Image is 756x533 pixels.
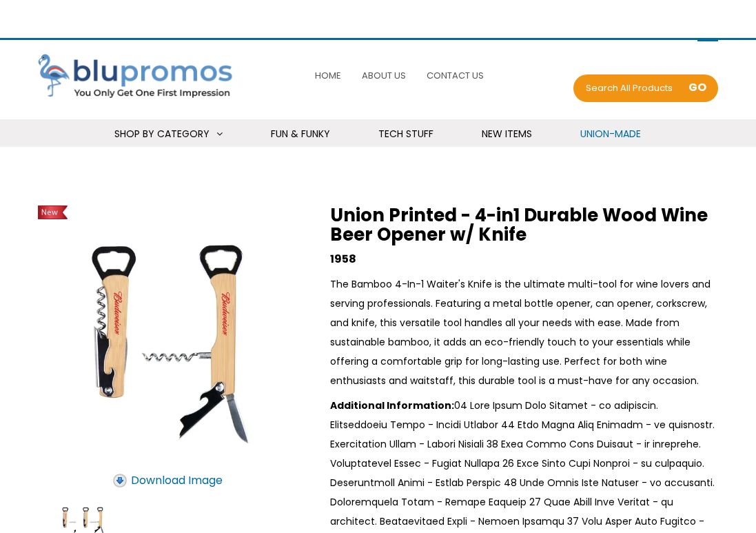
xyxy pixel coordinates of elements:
span: Home [315,69,341,82]
a: Union-Made [563,119,658,149]
div: New [38,205,69,219]
div: The Bamboo 4-In-1 Waiter's Knife is the ultimate multi-tool for wine lovers and serving professio... [330,274,718,390]
span: Tech Stuff [378,127,433,141]
span: Union-Made [580,127,641,141]
span: Union Printed - 4-in1 Durable Wood Wine Beer Opener w/ Knife [330,203,708,247]
a: Tech Stuff [361,119,451,149]
a: Contact Us [423,61,487,90]
div: 1958 [330,250,718,269]
span: Contact Us [427,69,484,82]
img: Union Printed - 4-in1 Durable Wood Wine Beer Opener w/ Knife [38,205,296,464]
span: About Us [362,69,406,82]
a: Shop By Category [97,119,240,149]
a: New Items [464,119,549,149]
a: Fun & Funky [254,119,347,149]
span: New Items [482,127,532,141]
a: About Us [358,61,409,90]
strong: Additional Information [330,399,454,412]
img: Blupromos LLC's Logo [38,54,242,100]
a: Download Image [104,465,231,496]
span: Fun & Funky [271,127,330,141]
span: Shop By Category [114,127,210,141]
a: Home [311,61,345,90]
